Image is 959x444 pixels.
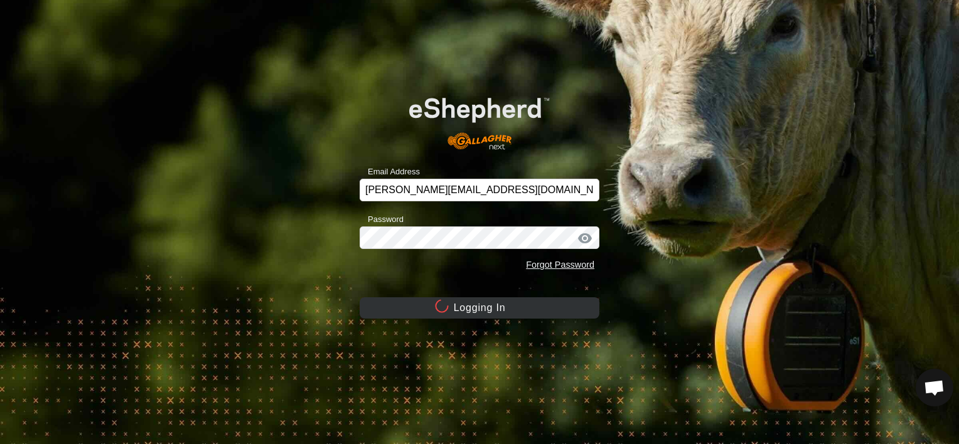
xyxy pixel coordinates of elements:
[360,179,599,201] input: Email Address
[360,213,404,226] label: Password
[383,78,576,159] img: E-shepherd Logo
[526,260,594,270] a: Forgot Password
[360,297,599,319] button: Logging In
[916,369,953,406] div: Open chat
[360,166,420,178] label: Email Address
